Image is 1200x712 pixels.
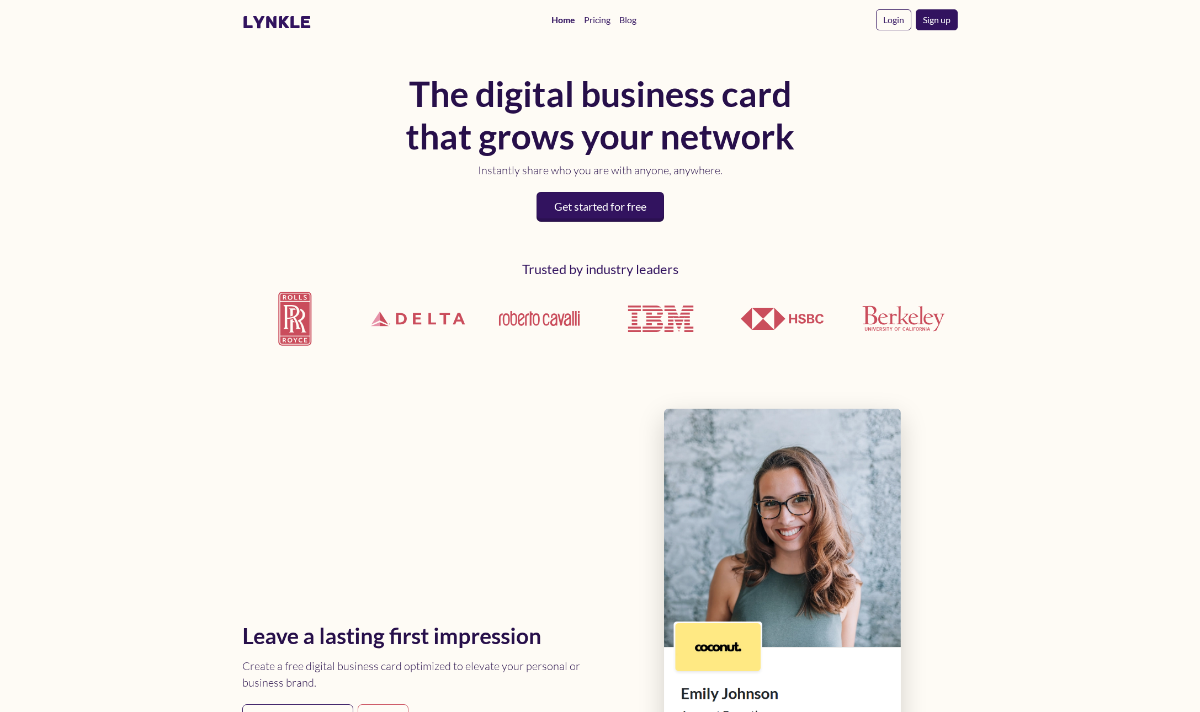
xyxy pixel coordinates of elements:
a: Sign up [916,9,958,30]
a: Get started for free [537,192,664,222]
a: Pricing [580,9,615,31]
img: HSBC [741,308,824,330]
img: IBM [619,277,702,360]
a: Login [876,9,911,30]
h1: The digital business card that grows your network [401,73,799,158]
img: Delta Airlines [364,280,472,357]
img: Rolls Royce [242,282,351,355]
a: Blog [615,9,641,31]
p: Create a free digital business card optimized to elevate your personal or business brand. [242,658,593,691]
a: Home [547,9,580,31]
h2: Trusted by industry leaders [242,261,958,277]
h2: Leave a lasting first impression [242,623,593,649]
img: UCLA Berkeley [862,306,945,331]
img: Roberto Cavalli [498,310,581,327]
a: lynkle [242,12,311,33]
p: Instantly share who you are with anyone, anywhere. [401,162,799,179]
